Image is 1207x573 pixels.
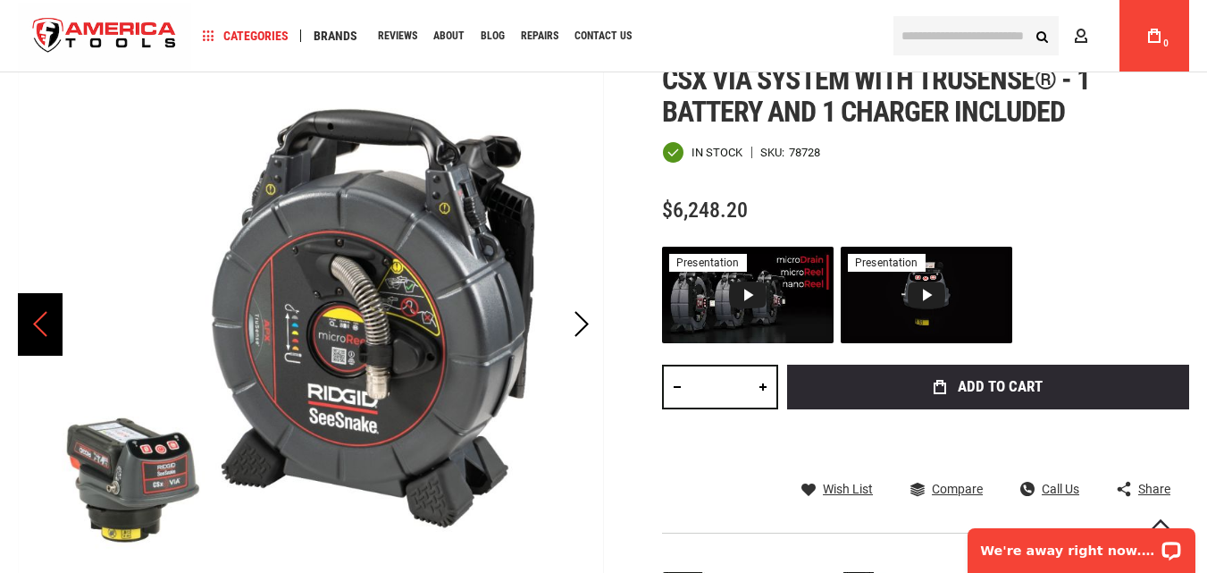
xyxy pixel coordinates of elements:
[801,481,873,497] a: Wish List
[956,517,1207,573] iframe: LiveChat chat widget
[1020,481,1079,497] a: Call Us
[521,30,558,41] span: Repairs
[433,30,465,41] span: About
[513,24,566,48] a: Repairs
[18,3,191,70] img: America Tools
[958,379,1043,394] span: Add to Cart
[1138,483,1170,495] span: Share
[566,24,640,48] a: Contact Us
[1163,38,1169,48] span: 0
[18,3,191,70] a: store logo
[306,24,365,48] a: Brands
[481,30,505,41] span: Blog
[662,30,1178,129] span: Ridgid 78728 seesnake® mircroreel apx & csx via system with trusense® - 1 battery and 1 charger i...
[370,24,425,48] a: Reviews
[789,147,820,158] div: 78728
[784,415,1193,467] iframe: Secure express checkout frame
[787,365,1189,409] button: Add to Cart
[574,30,632,41] span: Contact Us
[910,481,983,497] a: Compare
[314,29,357,42] span: Brands
[425,24,473,48] a: About
[195,24,297,48] a: Categories
[378,30,417,41] span: Reviews
[1025,19,1059,53] button: Search
[473,24,513,48] a: Blog
[823,483,873,495] span: Wish List
[662,141,742,164] div: Availability
[1042,483,1079,495] span: Call Us
[692,147,742,158] span: In stock
[760,147,789,158] strong: SKU
[203,29,289,42] span: Categories
[662,198,748,223] span: $6,248.20
[932,483,983,495] span: Compare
